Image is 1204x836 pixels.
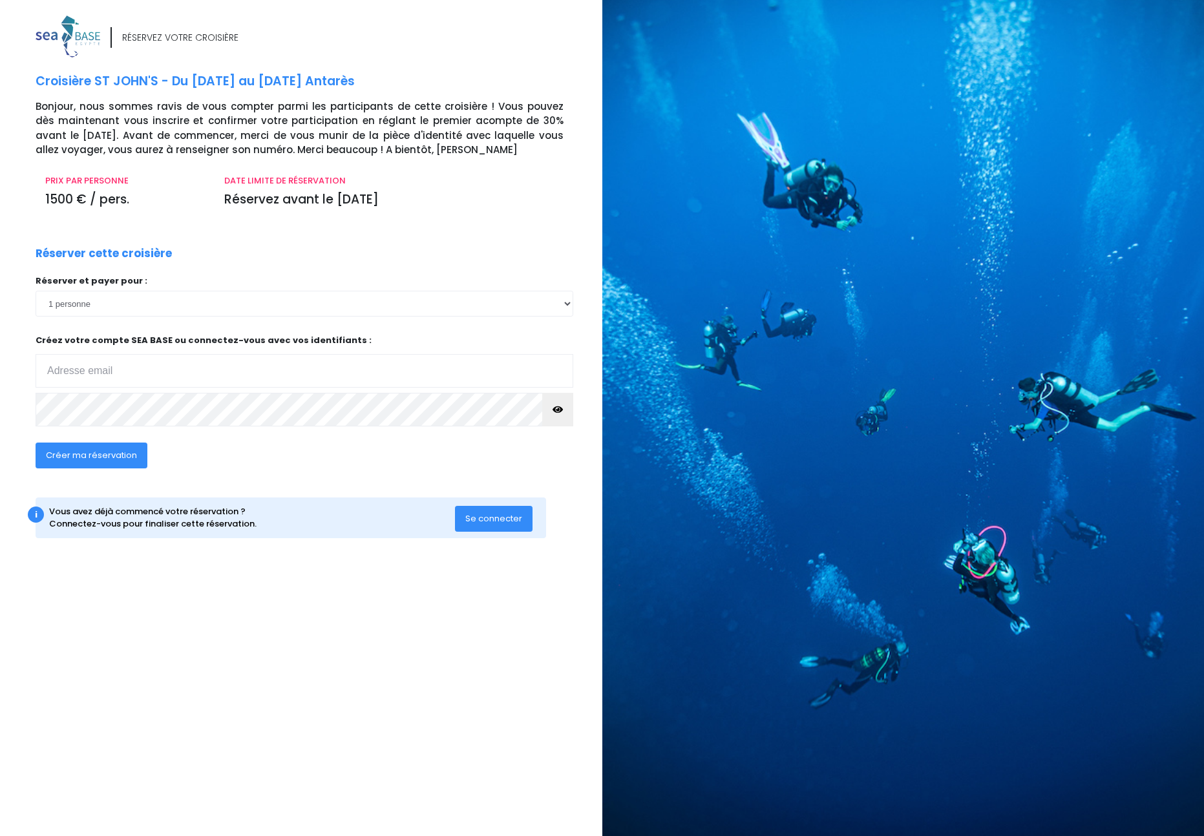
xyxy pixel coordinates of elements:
p: Réservez avant le [DATE] [224,191,563,209]
span: Se connecter [465,512,522,525]
p: Réserver et payer pour : [36,275,573,287]
p: DATE LIMITE DE RÉSERVATION [224,174,563,187]
div: RÉSERVEZ VOTRE CROISIÈRE [122,31,238,45]
span: Créer ma réservation [46,449,137,461]
p: Créez votre compte SEA BASE ou connectez-vous avec vos identifiants : [36,334,573,388]
p: Bonjour, nous sommes ravis de vous compter parmi les participants de cette croisière ! Vous pouve... [36,99,593,158]
a: Se connecter [455,512,533,523]
p: Croisière ST JOHN'S - Du [DATE] au [DATE] Antarès [36,72,593,91]
div: Vous avez déjà commencé votre réservation ? Connectez-vous pour finaliser cette réservation. [49,505,456,530]
p: PRIX PAR PERSONNE [45,174,205,187]
p: 1500 € / pers. [45,191,205,209]
img: logo_color1.png [36,16,100,57]
button: Se connecter [455,506,533,532]
p: Réserver cette croisière [36,246,172,262]
button: Créer ma réservation [36,443,147,468]
input: Adresse email [36,354,573,388]
div: i [28,507,44,523]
